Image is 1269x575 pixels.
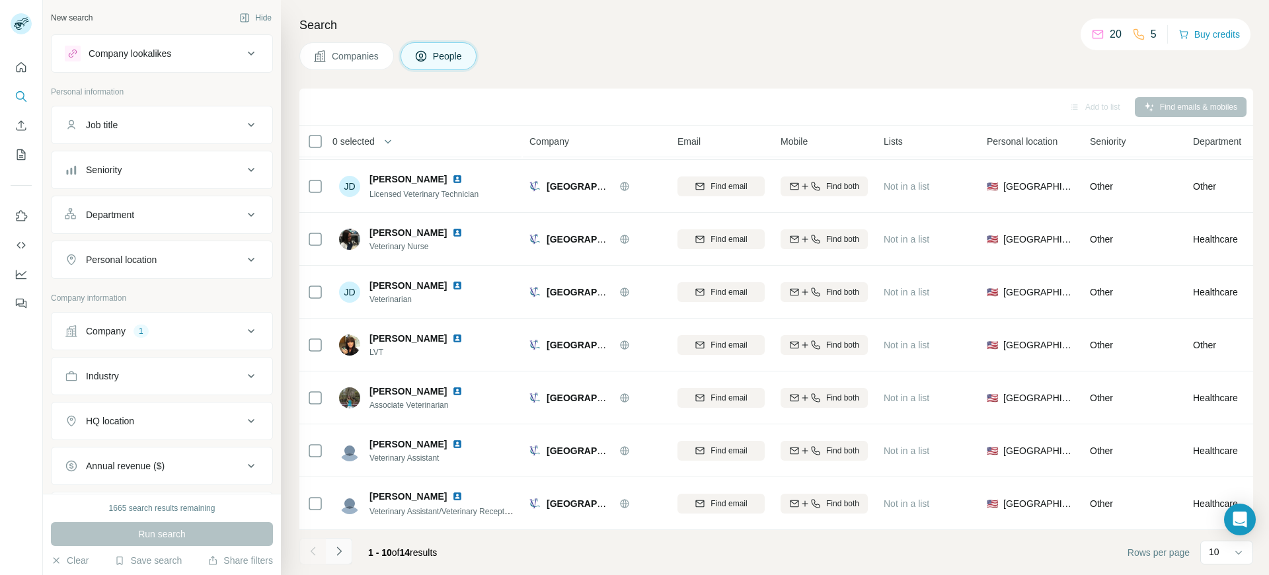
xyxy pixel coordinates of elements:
span: [GEOGRAPHIC_DATA] [1003,180,1074,193]
button: Find email [677,176,765,196]
span: Lists [884,135,903,148]
span: 🇺🇸 [987,180,998,193]
span: [PERSON_NAME] [369,226,447,239]
div: JD [339,176,360,197]
button: Department [52,199,272,231]
span: Other [1090,287,1113,297]
span: Personal location [987,135,1057,148]
button: HQ location [52,405,272,437]
span: [GEOGRAPHIC_DATA] [1003,338,1074,352]
h4: Search [299,16,1253,34]
div: Industry [86,369,119,383]
span: [GEOGRAPHIC_DATA] [1003,497,1074,510]
span: [GEOGRAPHIC_DATA] [547,181,646,192]
span: Find email [711,339,747,351]
span: Associate Veterinarian [369,399,479,411]
button: Enrich CSV [11,114,32,137]
img: LinkedIn logo [452,333,463,344]
button: Industry [52,360,272,392]
span: 🇺🇸 [987,233,998,246]
span: Mobile [781,135,808,148]
button: Find email [677,494,765,514]
span: Rows per page [1128,546,1190,559]
button: Company1 [52,315,272,347]
span: Not in a list [884,234,929,245]
div: Company [86,325,126,338]
span: [GEOGRAPHIC_DATA] [1003,286,1074,299]
span: Veterinarian [369,293,479,305]
img: LinkedIn logo [452,280,463,291]
span: Find both [826,286,859,298]
button: Company lookalikes [52,38,272,69]
button: Hide [230,8,281,28]
button: Dashboard [11,262,32,286]
img: Avatar [339,387,360,408]
div: New search [51,12,93,24]
span: Find both [826,180,859,192]
div: 1 [134,325,149,337]
span: [PERSON_NAME] [369,385,447,398]
img: LinkedIn logo [452,227,463,238]
div: 1665 search results remaining [109,502,215,514]
p: 10 [1209,545,1219,558]
span: Veterinary Assistant/Veterinary Receptionist/Kennel Attendant [369,506,586,516]
img: Avatar [339,440,360,461]
button: My lists [11,143,32,167]
span: [PERSON_NAME] [369,490,447,503]
span: Find email [711,233,747,245]
button: Annual revenue ($) [52,450,272,482]
span: [PERSON_NAME] [369,279,447,292]
span: Companies [332,50,380,63]
span: [GEOGRAPHIC_DATA] [547,287,646,297]
img: Avatar [339,229,360,250]
span: Licensed Veterinary Technician [369,190,479,199]
button: Find both [781,229,868,249]
span: Healthcare [1193,497,1238,510]
span: [GEOGRAPHIC_DATA] [547,498,646,509]
button: Find both [781,388,868,408]
span: Find both [826,445,859,457]
p: 20 [1110,26,1122,42]
span: Other [1090,340,1113,350]
span: 0 selected [332,135,375,148]
span: Veterinary Assistant [369,452,479,464]
img: Logo of Valley Cottage Animal Hospital [529,340,540,350]
button: Find both [781,176,868,196]
span: [GEOGRAPHIC_DATA] [547,340,646,350]
img: Avatar [339,493,360,514]
p: 5 [1151,26,1157,42]
span: Find both [826,392,859,404]
span: Healthcare [1193,286,1238,299]
span: Other [1090,234,1113,245]
img: Logo of Valley Cottage Animal Hospital [529,287,540,297]
span: Find email [711,392,747,404]
button: Find email [677,388,765,408]
div: HQ location [86,414,134,428]
button: Find email [677,335,765,355]
span: Not in a list [884,445,929,456]
span: [GEOGRAPHIC_DATA] [1003,233,1074,246]
span: Find email [711,180,747,192]
span: results [368,547,437,558]
span: Not in a list [884,287,929,297]
img: Logo of Valley Cottage Animal Hospital [529,181,540,192]
button: Seniority [52,154,272,186]
button: Job title [52,109,272,141]
span: Healthcare [1193,233,1238,246]
span: Find both [826,498,859,510]
span: Other [1193,338,1216,352]
div: Department [86,208,134,221]
span: 🇺🇸 [987,444,998,457]
button: Find email [677,441,765,461]
span: Other [1090,393,1113,403]
span: 🇺🇸 [987,286,998,299]
span: 14 [400,547,410,558]
button: Find email [677,282,765,302]
img: Logo of Valley Cottage Animal Hospital [529,393,540,403]
button: Clear [51,554,89,567]
img: LinkedIn logo [452,174,463,184]
span: Seniority [1090,135,1126,148]
span: Other [1090,498,1113,509]
button: Personal location [52,244,272,276]
button: Find both [781,282,868,302]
